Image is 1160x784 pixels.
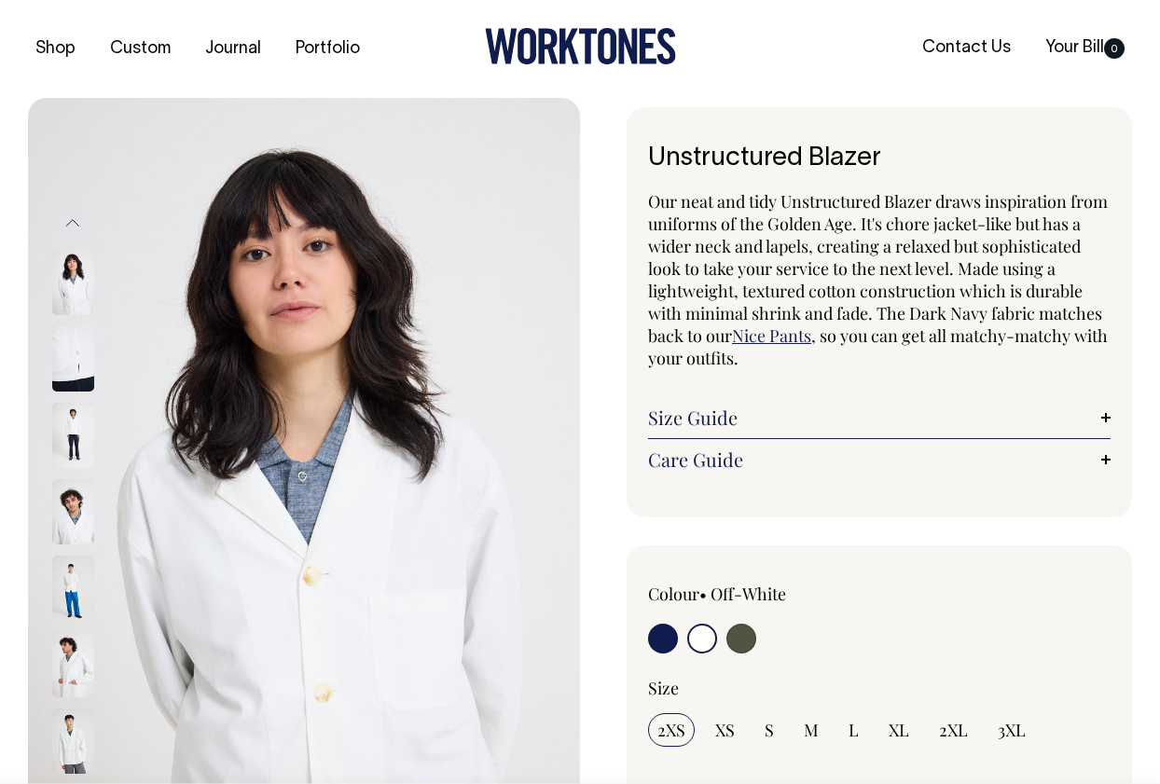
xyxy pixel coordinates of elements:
a: Size Guide [648,406,1111,429]
input: 2XS [648,713,695,747]
span: 3XL [998,719,1026,741]
span: • [699,583,707,605]
input: XL [879,713,918,747]
a: Your Bill0 [1038,33,1132,63]
img: off-white [52,326,94,392]
a: Care Guide [648,448,1111,471]
h1: Unstructured Blazer [648,144,1111,173]
label: Off-White [711,583,786,605]
div: Colour [648,583,833,605]
input: 2XL [930,713,977,747]
span: S [765,719,774,741]
img: off-white [52,708,94,774]
span: XS [715,719,735,741]
img: off-white [52,403,94,468]
img: off-white [52,250,94,315]
input: 3XL [988,713,1035,747]
a: Nice Pants [732,324,811,347]
div: Size [648,677,1111,699]
a: Portfolio [288,34,367,64]
img: off-white [52,556,94,621]
span: Our neat and tidy Unstructured Blazer draws inspiration from uniforms of the Golden Age. It's cho... [648,190,1108,347]
a: Shop [28,34,83,64]
input: S [755,713,783,747]
span: M [804,719,819,741]
a: Contact Us [915,33,1018,63]
input: L [839,713,868,747]
span: XL [889,719,909,741]
input: M [794,713,828,747]
button: Previous [59,202,87,244]
a: Journal [198,34,269,64]
a: Custom [103,34,178,64]
span: 0 [1104,38,1125,59]
input: XS [706,713,744,747]
img: off-white [52,632,94,697]
img: off-white [52,479,94,544]
span: 2XL [939,719,968,741]
span: , so you can get all matchy-matchy with your outfits. [648,324,1108,369]
span: 2XS [657,719,685,741]
span: L [849,719,859,741]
